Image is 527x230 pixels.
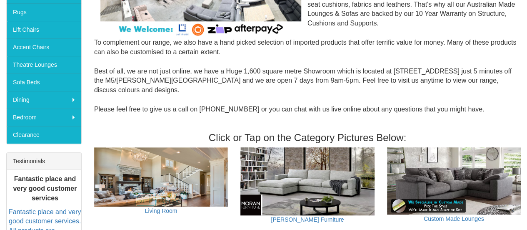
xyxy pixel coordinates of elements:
[271,216,344,223] a: [PERSON_NAME] Furniture
[7,21,81,38] a: Lift Chairs
[7,109,81,126] a: Bedroom
[7,153,81,170] div: Testimonials
[7,56,81,73] a: Theatre Lounges
[424,215,484,222] a: Custom Made Lounges
[145,207,177,214] a: Living Room
[7,3,81,21] a: Rugs
[13,175,77,202] b: Fantastic place and very good customer services
[7,91,81,109] a: Dining
[240,147,374,215] img: Moran Furniture
[94,147,228,207] img: Living Room
[7,38,81,56] a: Accent Chairs
[387,147,521,215] img: Custom Made Lounges
[94,132,521,143] h3: Click or Tap on the Category Pictures Below:
[7,126,81,144] a: Clearance
[7,73,81,91] a: Sofa Beds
